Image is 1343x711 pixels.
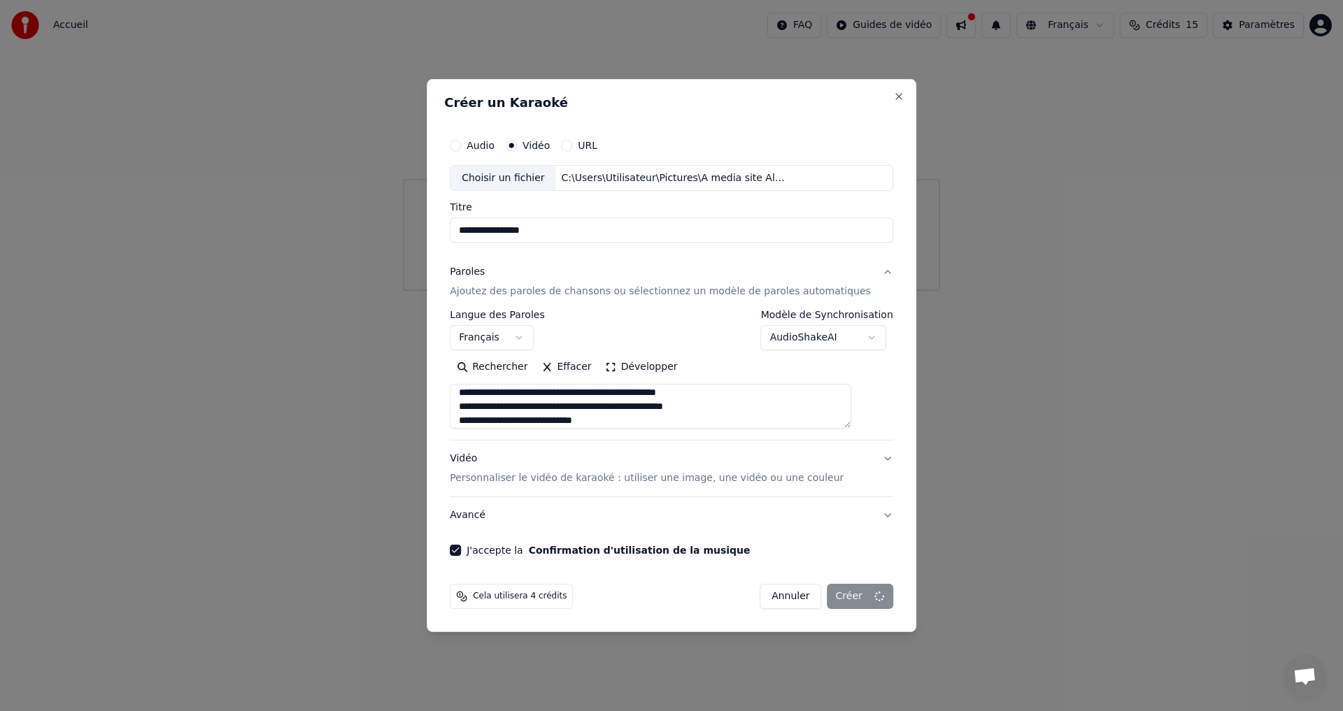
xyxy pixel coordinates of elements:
[761,310,893,320] label: Modèle de Synchronisation
[450,310,893,440] div: ParolesAjoutez des paroles de chansons ou sélectionnez un modèle de paroles automatiques
[450,285,871,299] p: Ajoutez des paroles de chansons ou sélectionnez un modèle de paroles automatiques
[450,266,485,280] div: Paroles
[578,141,597,150] label: URL
[467,545,750,555] label: J'accepte la
[450,310,545,320] label: Langue des Paroles
[450,452,844,486] div: Vidéo
[760,584,821,609] button: Annuler
[444,96,899,109] h2: Créer un Karaoké
[599,357,685,379] button: Développer
[523,141,550,150] label: Vidéo
[529,545,751,555] button: J'accepte la
[450,441,893,497] button: VidéoPersonnaliser le vidéo de karaoké : utiliser une image, une vidéo ou une couleur
[450,471,844,485] p: Personnaliser le vidéo de karaoké : utiliser une image, une vidéo ou une couleur
[450,254,893,310] button: ParolesAjoutez des paroles de chansons ou sélectionnez un modèle de paroles automatiques
[473,591,567,602] span: Cela utilisera 4 crédits
[450,357,534,379] button: Rechercher
[450,203,893,213] label: Titre
[467,141,495,150] label: Audio
[556,171,794,185] div: C:\Users\Utilisateur\Pictures\A media site Alto\Youtube video\le desert de gobi.mp4
[534,357,598,379] button: Effacer
[450,497,893,533] button: Avancé
[450,166,555,191] div: Choisir un fichier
